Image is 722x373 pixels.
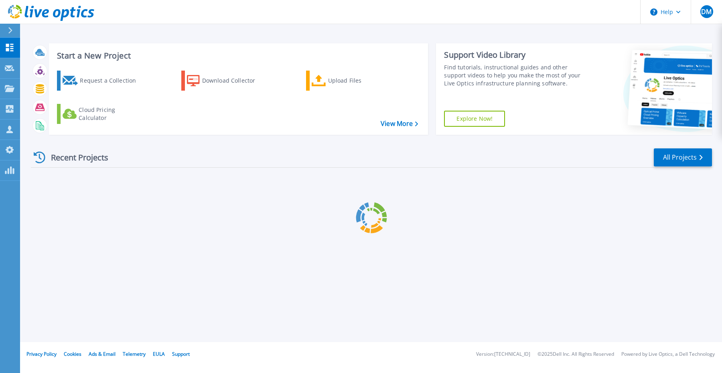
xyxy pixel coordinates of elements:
div: Request a Collection [80,73,144,89]
li: © 2025 Dell Inc. All Rights Reserved [537,352,614,357]
div: Cloud Pricing Calculator [79,106,143,122]
a: Request a Collection [57,71,146,91]
a: Upload Files [306,71,395,91]
div: Support Video Library [444,50,584,60]
a: EULA [153,351,165,357]
a: Support [172,351,190,357]
span: DM [701,8,712,15]
a: Cloud Pricing Calculator [57,104,146,124]
a: View More [381,120,418,128]
a: Cookies [64,351,81,357]
div: Find tutorials, instructional guides and other support videos to help you make the most of your L... [444,63,584,87]
a: Explore Now! [444,111,505,127]
a: Download Collector [181,71,271,91]
div: Upload Files [328,73,392,89]
li: Version: [TECHNICAL_ID] [476,352,530,357]
li: Powered by Live Optics, a Dell Technology [621,352,715,357]
div: Recent Projects [31,148,119,167]
h3: Start a New Project [57,51,418,60]
a: Ads & Email [89,351,116,357]
a: All Projects [654,148,712,166]
a: Privacy Policy [26,351,57,357]
a: Telemetry [123,351,146,357]
div: Download Collector [202,73,266,89]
